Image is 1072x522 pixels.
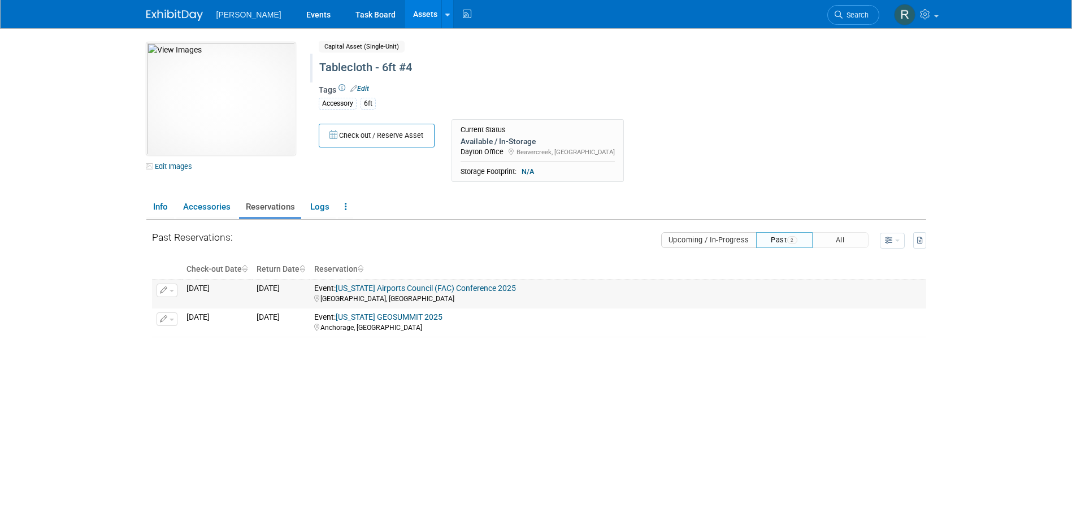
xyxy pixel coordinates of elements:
a: Search [827,5,879,25]
th: Return Date : activate to sort column ascending [252,260,310,279]
div: [GEOGRAPHIC_DATA], [GEOGRAPHIC_DATA] [314,294,922,303]
button: Check out / Reserve Asset [319,124,435,147]
a: Edit Images [146,159,197,173]
img: ExhibitDay [146,10,203,21]
div: Anchorage, [GEOGRAPHIC_DATA] [314,323,922,332]
img: Rebecca Deis [894,4,915,25]
td: [DATE] [182,308,252,337]
th: Check-out Date : activate to sort column ascending [182,260,252,279]
span: [PERSON_NAME] [216,10,281,19]
span: Capital Asset (Single-Unit) [319,41,405,53]
a: [US_STATE] Airports Council (FAC) Conference 2025 [336,284,516,293]
td: [DATE] [182,279,252,308]
a: [US_STATE] GEOSUMMIT 2025 [336,312,442,321]
div: Storage Footprint: [461,167,615,177]
th: Reservation : activate to sort column ascending [310,260,926,279]
div: Event: [314,312,922,323]
button: All [812,232,869,248]
span: N/A [518,167,537,177]
span: Dayton Office [461,147,504,156]
div: Tablecloth - 6ft #4 [315,58,833,78]
button: Upcoming / In-Progress [661,232,757,248]
span: 2 [787,236,797,243]
div: Current Status [461,125,615,134]
a: Logs [303,197,336,217]
span: Past Reservations: [152,232,233,243]
span: Search [843,11,869,19]
div: 6ft [361,98,376,110]
a: Accessories [176,197,237,217]
span: Beavercreek, [GEOGRAPHIC_DATA] [517,148,615,156]
div: Accessory [319,98,357,110]
div: Available / In-Storage [461,136,615,146]
a: Reservations [239,197,301,217]
div: Event: [314,284,922,294]
a: Edit [350,85,369,93]
button: Past2 [756,232,813,248]
td: [DATE] [252,308,310,337]
a: Info [146,197,174,217]
img: View Images [146,42,296,155]
td: [DATE] [252,279,310,308]
div: Tags [319,84,833,117]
